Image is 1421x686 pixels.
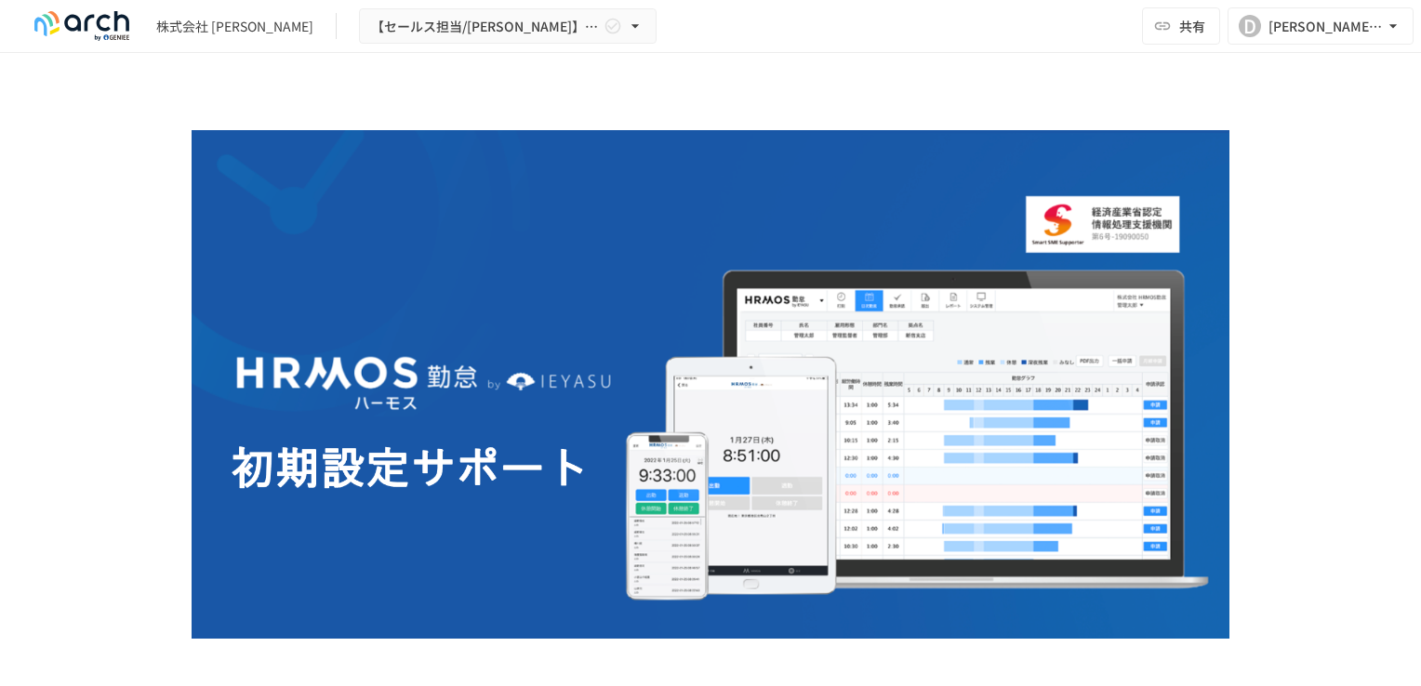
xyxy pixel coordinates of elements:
div: D [1239,15,1261,37]
div: 株式会社 [PERSON_NAME] [156,17,313,36]
span: 共有 [1179,16,1205,36]
div: [PERSON_NAME][EMAIL_ADDRESS][DOMAIN_NAME] [1268,15,1384,38]
img: GdztLVQAPnGLORo409ZpmnRQckwtTrMz8aHIKJZF2AQ [192,130,1229,639]
span: 【セールス担当/[PERSON_NAME]】株式会社 [PERSON_NAME]_初期設定サポート [371,15,600,38]
button: D[PERSON_NAME][EMAIL_ADDRESS][DOMAIN_NAME] [1228,7,1414,45]
button: 【セールス担当/[PERSON_NAME]】株式会社 [PERSON_NAME]_初期設定サポート [359,8,657,45]
button: 共有 [1142,7,1220,45]
img: logo-default@2x-9cf2c760.svg [22,11,141,41]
